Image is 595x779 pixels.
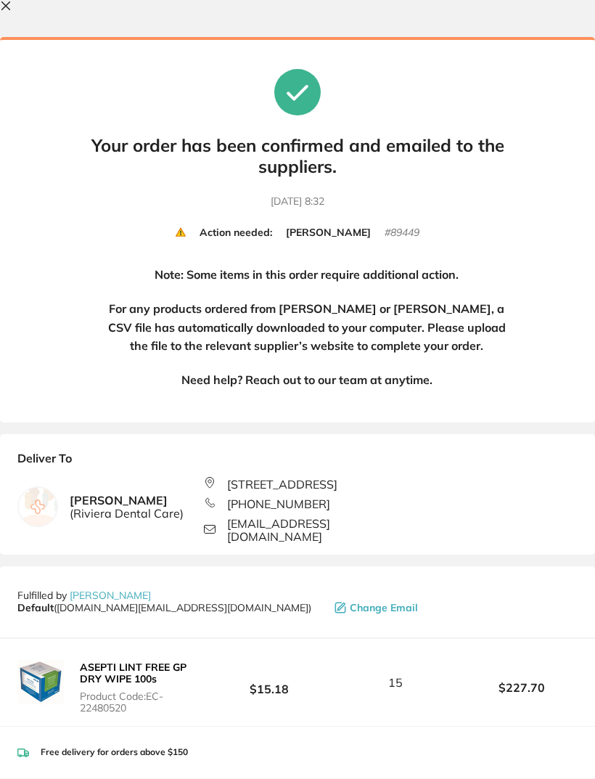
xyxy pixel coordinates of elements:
[80,661,186,685] b: ASEPTI LINT FREE GP DRY WIPE 100s
[200,227,272,240] b: Action needed:
[466,681,578,694] b: $227.70
[17,452,578,477] b: Deliver To
[18,487,57,526] img: empty.jpg
[350,602,418,613] span: Change Email
[227,517,390,544] span: [EMAIL_ADDRESS][DOMAIN_NAME]
[227,478,337,491] span: [STREET_ADDRESS]
[70,507,184,520] span: ( Riviera Dental Care )
[213,669,325,696] b: $15.18
[75,661,213,714] button: ASEPTI LINT FREE GP DRY WIPE 100s Product Code:EC-22480520
[286,227,371,240] b: [PERSON_NAME]
[181,371,432,390] h4: Need help? Reach out to our team at anytime.
[17,602,311,613] span: customer.care@henryschein.com.au
[70,589,151,602] a: [PERSON_NAME]
[17,590,151,601] p: Fulfilled by
[17,659,64,706] img: OHpxMW0zMA
[80,135,515,177] b: Your order has been confirmed and emailed to the suppliers.
[227,497,330,510] span: [PHONE_NUMBER]
[70,494,184,521] b: [PERSON_NAME]
[155,266,459,285] h4: Note: Some items in this order require additional action.
[102,300,512,356] h4: For any products ordered from [PERSON_NAME] or [PERSON_NAME], a CSV file has automatically downlo...
[17,601,54,614] b: Default
[271,195,324,209] time: [DATE] 8:32
[80,690,209,714] span: Product Code: EC-22480520
[330,601,441,614] button: Change Email
[385,227,419,240] small: # 89449
[388,676,403,689] span: 15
